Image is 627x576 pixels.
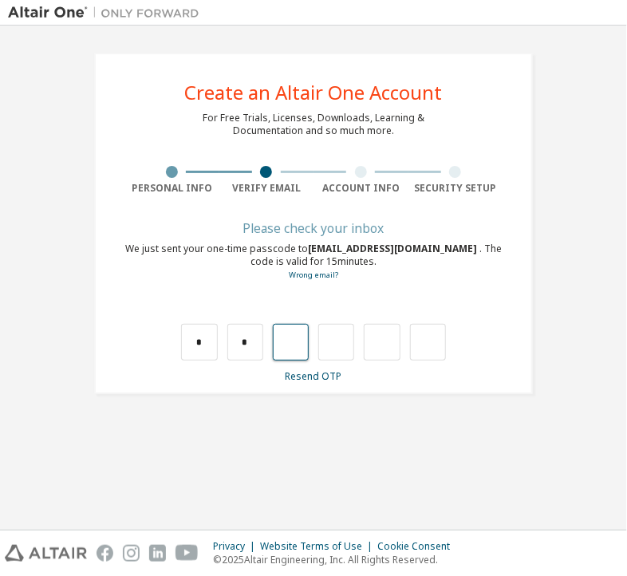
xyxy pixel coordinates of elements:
[5,545,87,562] img: altair_logo.svg
[175,545,199,562] img: youtube.svg
[124,182,219,195] div: Personal Info
[149,545,166,562] img: linkedin.svg
[124,243,503,282] div: We just sent your one-time passcode to . The code is valid for 15 minutes.
[97,545,113,562] img: facebook.svg
[123,545,140,562] img: instagram.svg
[8,5,207,21] img: Altair One
[308,242,479,255] span: [EMAIL_ADDRESS][DOMAIN_NAME]
[289,270,338,280] a: Go back to the registration form
[377,540,459,553] div: Cookie Consent
[260,540,377,553] div: Website Terms of Use
[124,223,503,233] div: Please check your inbox
[286,369,342,383] a: Resend OTP
[185,83,443,102] div: Create an Altair One Account
[203,112,424,137] div: For Free Trials, Licenses, Downloads, Learning & Documentation and so much more.
[408,182,503,195] div: Security Setup
[213,540,260,553] div: Privacy
[313,182,408,195] div: Account Info
[219,182,314,195] div: Verify Email
[213,553,459,566] p: © 2025 Altair Engineering, Inc. All Rights Reserved.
